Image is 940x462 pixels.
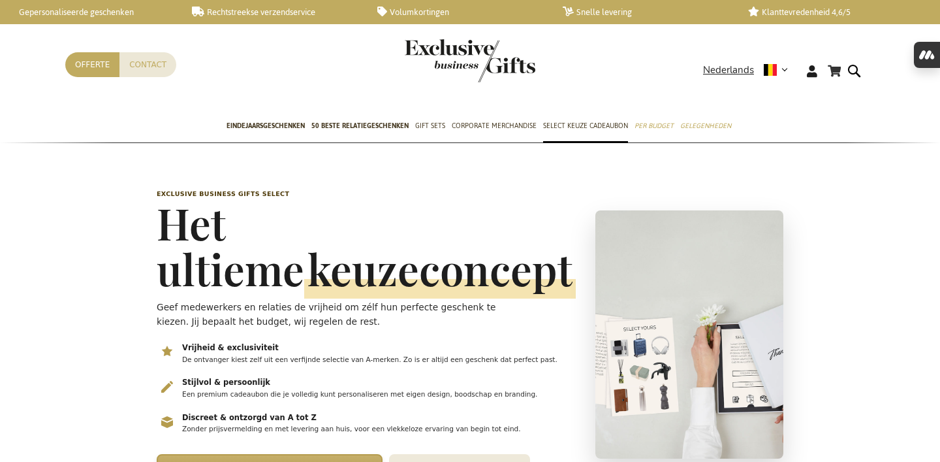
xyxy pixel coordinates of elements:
img: Select geschenkconcept – medewerkers kiezen hun eigen cadeauvoucher [595,210,783,459]
a: Gepersonaliseerde geschenken [7,7,171,18]
a: Volumkortingen [377,7,542,18]
p: Zonder prijsvermelding en met levering aan huis, voor een vlekkeloze ervaring van begin tot eind. [182,424,574,435]
img: Exclusive Business gifts logo [405,39,535,82]
span: Eindejaarsgeschenken [227,119,305,133]
span: Corporate Merchandise [452,119,537,133]
h3: Vrijheid & exclusiviteit [182,343,574,354]
span: Select Keuze Cadeaubon [543,119,628,133]
span: Gelegenheden [680,119,731,133]
p: Geef medewerkers en relaties de vrijheid om zélf hun perfecte geschenk te kiezen. Jij bepaalt het... [157,300,528,329]
a: Snelle levering [563,7,727,18]
h1: Het ultieme [157,200,576,291]
ul: Belangrijkste voordelen [157,342,576,442]
span: keuzeconcept [304,240,576,299]
a: store logo [405,39,470,82]
a: Klanttevredenheid 4,6/5 [748,7,913,18]
a: Contact [119,52,176,77]
span: Gift Sets [415,119,445,133]
span: Per Budget [634,119,674,133]
p: De ontvanger kiest zelf uit een verfijnde selectie van A-merken. Zo is er altijd een geschenk dat... [182,355,574,365]
span: 50 beste relatiegeschenken [311,119,409,133]
p: Exclusive Business Gifts Select [157,190,576,199]
a: Offerte [65,52,119,77]
div: Nederlands [703,63,796,78]
span: Nederlands [703,63,754,78]
h3: Discreet & ontzorgd van A tot Z [182,413,574,423]
a: Rechtstreekse verzendservice [192,7,356,18]
h3: Stijlvol & persoonlijk [182,378,574,388]
p: Een premium cadeaubon die je volledig kunt personaliseren met eigen design, boodschap en branding. [182,389,574,400]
